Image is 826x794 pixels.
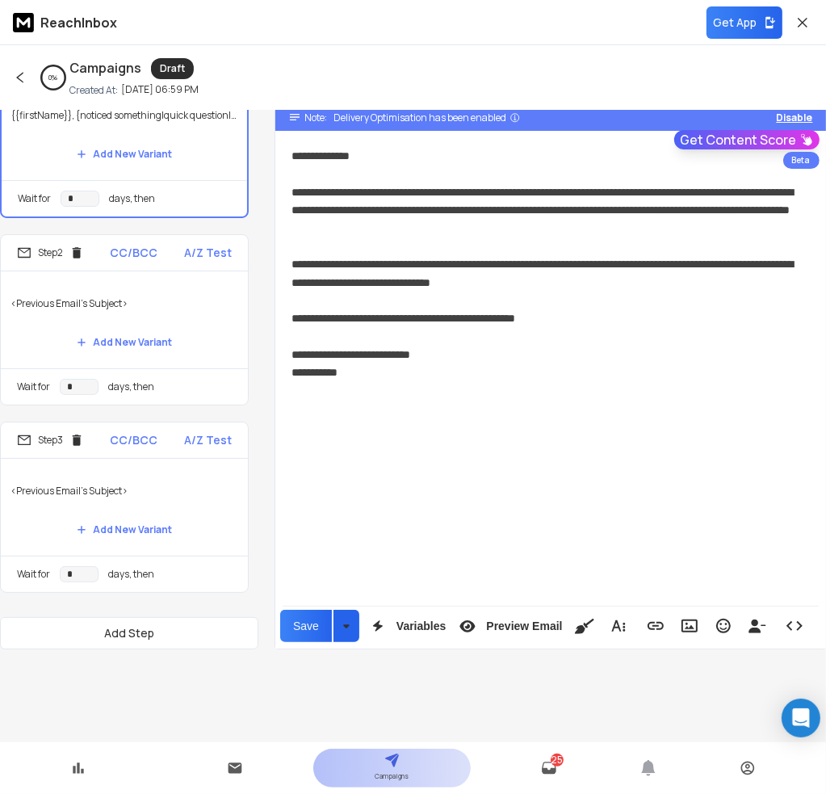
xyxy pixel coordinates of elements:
[17,380,50,393] p: Wait for
[111,245,158,261] p: CC/BCC
[779,610,810,642] button: Code View
[17,246,84,260] div: Step 2
[121,83,199,96] p: [DATE] 06:59 PM
[375,768,409,784] p: Campaigns
[569,610,600,642] button: Clean HTML
[64,514,185,546] button: Add New Variant
[69,84,118,97] p: Created At:
[10,468,238,514] p: <Previous Email's Subject>
[108,568,154,581] p: days, then
[11,93,237,138] p: {{firstName}}, {noticed something|quick question|your website|found this|3 issues|3 problem|spott...
[393,620,450,633] span: Variables
[111,432,158,448] p: CC/BCC
[603,610,634,642] button: More Text
[10,281,238,326] p: <Previous Email's Subject>
[17,568,50,581] p: Wait for
[551,754,563,767] span: 25
[483,620,565,633] span: Preview Email
[18,192,51,205] p: Wait for
[64,326,185,359] button: Add New Variant
[708,610,739,642] button: Emoticons
[742,610,773,642] button: Insert Unsubscribe Link
[777,111,813,124] button: Disable
[69,58,141,79] h1: Campaigns
[363,610,450,642] button: Variables
[640,610,671,642] button: Insert Link (Ctrl+K)
[304,111,327,124] span: Note:
[40,13,117,32] p: ReachInbox
[108,380,154,393] p: days, then
[452,610,565,642] button: Preview Email
[674,130,820,149] button: Get Content Score
[109,192,155,205] p: days, then
[151,58,194,79] div: Draft
[184,245,232,261] p: A/Z Test
[783,152,820,169] div: Beta
[64,138,185,170] button: Add New Variant
[674,610,705,642] button: Insert Image (Ctrl+P)
[280,610,332,642] button: Save
[333,111,521,124] div: Delivery Optimisation has been enabled
[184,432,232,448] p: A/Z Test
[782,699,820,737] div: Open Intercom Messenger
[541,760,557,776] a: 25
[49,73,58,82] p: 0 %
[707,6,782,39] button: Get App
[17,433,84,447] div: Step 3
